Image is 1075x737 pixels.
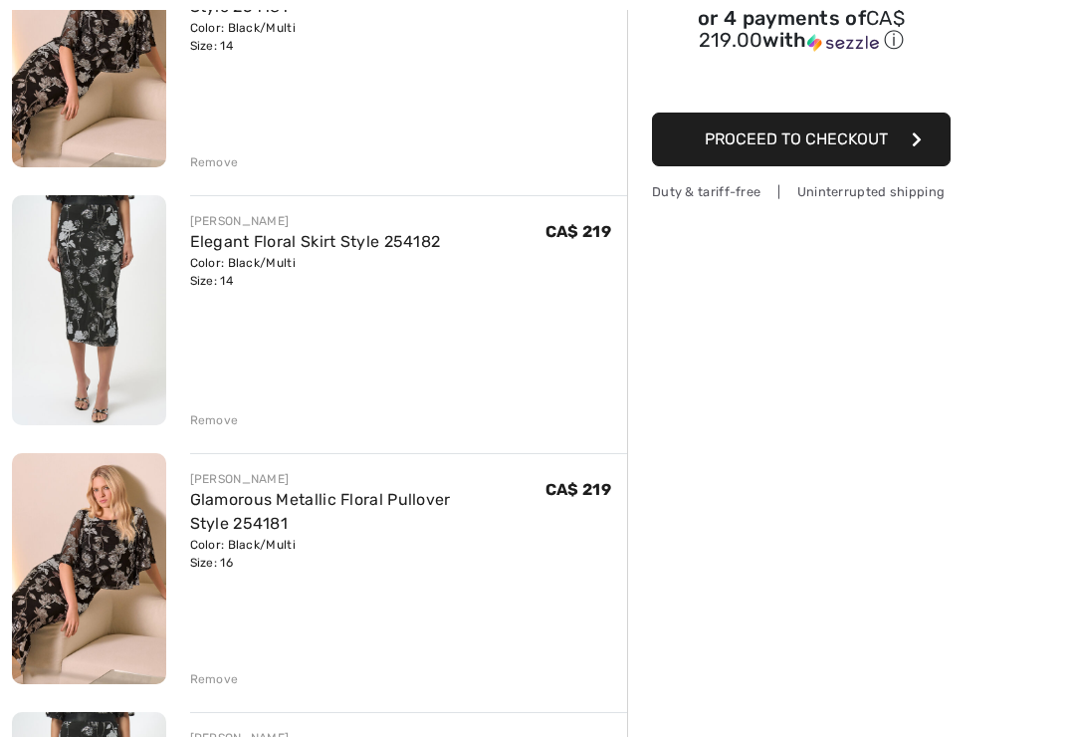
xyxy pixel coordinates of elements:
div: or 4 payments ofCA$ 219.00withSezzle Click to learn more about Sezzle [652,9,951,61]
a: Glamorous Metallic Floral Pullover Style 254181 [190,490,451,533]
div: [PERSON_NAME] [190,212,441,230]
img: Sezzle [807,34,879,52]
iframe: PayPal-paypal [652,61,951,106]
div: Remove [190,153,239,171]
div: Remove [190,411,239,429]
button: Proceed to Checkout [652,113,951,166]
span: CA$ 219 [545,480,611,499]
div: [PERSON_NAME] [190,470,545,488]
a: Elegant Floral Skirt Style 254182 [190,232,441,251]
img: Elegant Floral Skirt Style 254182 [12,195,166,425]
span: Proceed to Checkout [705,129,888,148]
div: Duty & tariff-free | Uninterrupted shipping [652,182,951,201]
div: Color: Black/Multi Size: 16 [190,536,545,572]
span: CA$ 219 [545,222,611,241]
img: Glamorous Metallic Floral Pullover Style 254181 [12,453,166,684]
div: or 4 payments of with [652,9,951,54]
span: CA$ 219.00 [699,6,905,52]
div: Color: Black/Multi Size: 14 [190,19,545,55]
div: Color: Black/Multi Size: 14 [190,254,441,290]
div: Remove [190,670,239,688]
